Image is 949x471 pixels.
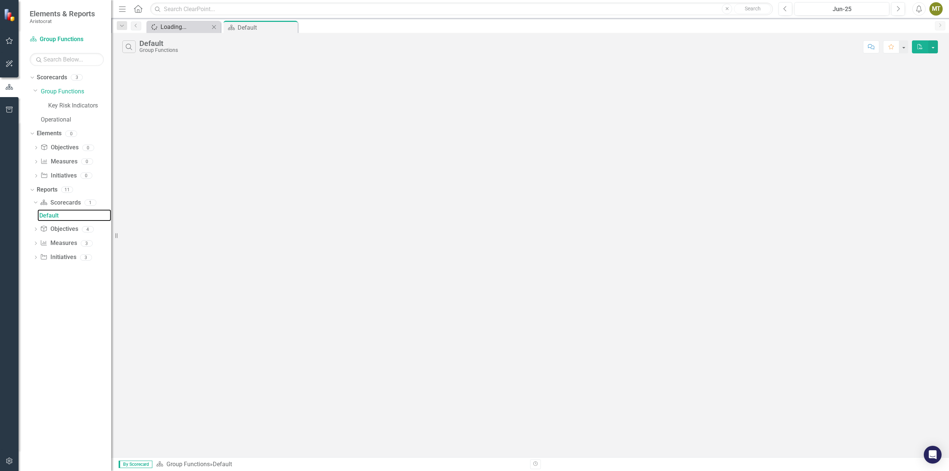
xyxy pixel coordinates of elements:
div: 1 [85,199,96,206]
div: 3 [71,74,83,81]
div: Default [238,23,296,32]
a: Default [37,209,111,221]
div: 0 [82,145,94,151]
div: Loading... [161,22,209,31]
div: Open Intercom Messenger [924,446,942,464]
span: Elements & Reports [30,9,95,18]
div: Jun-25 [797,5,887,14]
a: Measures [40,239,77,248]
div: 4 [82,226,94,232]
button: Jun-25 [794,2,889,16]
div: Default [39,212,111,219]
a: Group Functions [30,35,104,44]
a: Objectives [40,143,78,152]
div: 3 [80,254,92,261]
a: Loading... [148,22,209,31]
button: MT [929,2,943,16]
div: 0 [80,173,92,179]
a: Operational [41,116,111,124]
div: 0 [65,130,77,137]
div: Group Functions [139,47,178,53]
a: Reports [37,186,57,194]
input: Search ClearPoint... [150,3,773,16]
a: Scorecards [40,199,80,207]
a: Group Functions [166,461,210,468]
button: Search [734,4,771,14]
img: ClearPoint Strategy [3,8,17,22]
input: Search Below... [30,53,104,66]
span: By Scorecard [119,461,152,468]
a: Objectives [40,225,78,233]
span: Search [745,6,761,11]
a: Initiatives [40,253,76,262]
div: 0 [81,159,93,165]
a: Group Functions [41,87,111,96]
div: 3 [81,240,93,246]
a: Key Risk Indicators [48,102,111,110]
a: Initiatives [40,172,76,180]
div: Default [213,461,232,468]
div: 11 [61,186,73,193]
a: Scorecards [37,73,67,82]
div: » [156,460,525,469]
a: Elements [37,129,62,138]
div: Default [139,39,178,47]
a: Measures [40,157,77,166]
small: Aristocrat [30,18,95,24]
